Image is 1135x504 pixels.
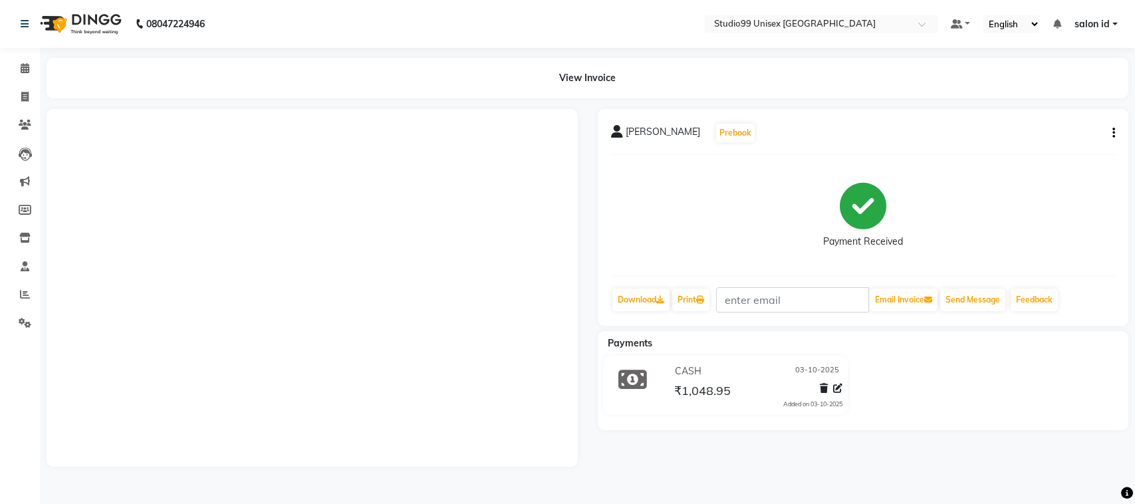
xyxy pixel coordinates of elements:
div: Payment Received [823,235,903,249]
button: Email Invoice [870,289,938,311]
a: Download [612,289,670,311]
b: 08047224946 [146,5,205,43]
a: Feedback [1011,289,1058,311]
button: Send Message [940,289,1005,311]
div: Added on 03-10-2025 [783,400,842,409]
span: [PERSON_NAME] [626,125,700,144]
span: salon id [1074,17,1110,31]
div: View Invoice [47,58,1128,98]
a: Print [672,289,709,311]
span: ₹1,048.95 [674,383,731,402]
span: Payments [608,337,652,349]
span: CASH [675,364,701,378]
button: Prebook [716,124,755,142]
span: 03-10-2025 [795,364,839,378]
img: logo [34,5,125,43]
input: enter email [716,287,869,313]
